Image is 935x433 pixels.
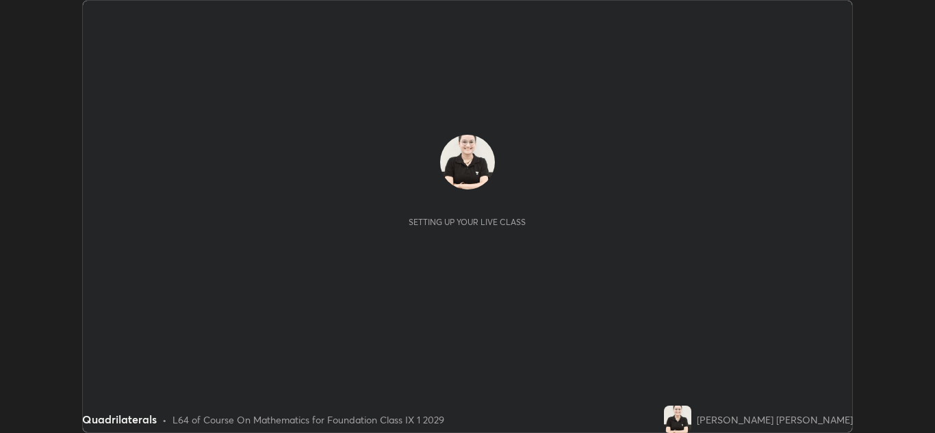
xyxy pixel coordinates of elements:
[172,412,444,427] div: L64 of Course On Mathematics for Foundation Class IX 1 2029
[440,135,495,189] img: 0a4a9e826c3740909769c8fd28b57d2e.jpg
[664,406,691,433] img: 0a4a9e826c3740909769c8fd28b57d2e.jpg
[697,412,853,427] div: [PERSON_NAME] [PERSON_NAME]
[82,411,157,428] div: Quadrilaterals
[409,217,526,227] div: Setting up your live class
[162,412,167,427] div: •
